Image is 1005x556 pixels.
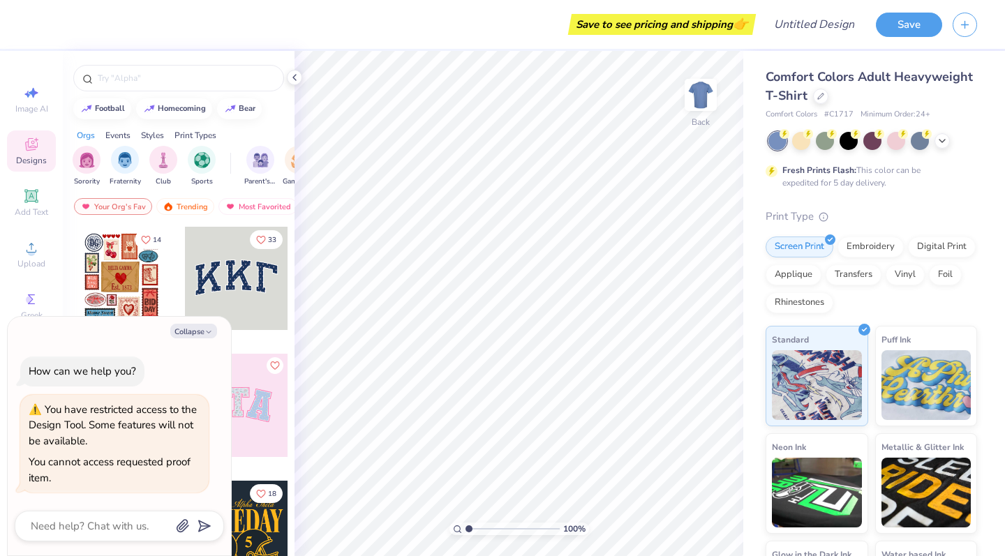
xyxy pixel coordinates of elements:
[239,105,255,112] div: bear
[766,68,973,104] span: Comfort Colors Adult Heavyweight T-Shirt
[156,152,171,168] img: Club Image
[766,264,821,285] div: Applique
[188,146,216,187] button: filter button
[267,357,283,374] button: Like
[782,164,954,189] div: This color can be expedited for 5 day delivery.
[29,455,191,485] div: You cannot access requested proof item.
[929,264,962,285] div: Foil
[156,198,214,215] div: Trending
[188,146,216,187] div: filter for Sports
[772,439,806,454] span: Neon Ink
[95,105,125,112] div: football
[74,198,152,215] div: Your Org's Fav
[766,236,833,257] div: Screen Print
[837,236,904,257] div: Embroidery
[244,146,276,187] div: filter for Parent's Weekend
[158,105,206,112] div: homecoming
[77,129,95,142] div: Orgs
[766,209,977,225] div: Print Type
[250,484,283,503] button: Like
[105,129,131,142] div: Events
[217,98,262,119] button: bear
[772,350,862,420] img: Standard
[136,98,212,119] button: homecoming
[876,13,942,37] button: Save
[156,176,171,187] span: Club
[81,105,92,113] img: trend_line.gif
[881,350,971,420] img: Puff Ink
[29,403,197,448] div: You have restricted access to the Design Tool. Some features will not be available.
[861,109,930,121] span: Minimum Order: 24 +
[908,236,976,257] div: Digital Print
[772,332,809,347] span: Standard
[170,324,217,338] button: Collapse
[141,129,164,142] div: Styles
[79,152,95,168] img: Sorority Image
[826,264,881,285] div: Transfers
[881,458,971,527] img: Metallic & Glitter Ink
[766,109,817,121] span: Comfort Colors
[21,310,43,321] span: Greek
[824,109,854,121] span: # C1717
[244,146,276,187] button: filter button
[153,236,161,243] span: 14
[881,439,964,454] span: Metallic & Glitter Ink
[291,152,307,168] img: Game Day Image
[110,176,141,187] span: Fraternity
[763,10,865,38] input: Untitled Design
[117,152,133,168] img: Fraternity Image
[250,230,283,249] button: Like
[563,523,586,535] span: 100 %
[96,71,275,85] input: Try "Alpha"
[772,458,862,527] img: Neon Ink
[16,155,47,166] span: Designs
[283,146,315,187] button: filter button
[253,152,269,168] img: Parent's Weekend Image
[886,264,925,285] div: Vinyl
[163,202,174,211] img: trending.gif
[73,146,100,187] button: filter button
[268,490,276,497] span: 18
[268,236,276,243] span: 33
[174,129,216,142] div: Print Types
[225,105,236,113] img: trend_line.gif
[881,332,911,347] span: Puff Ink
[110,146,141,187] div: filter for Fraternity
[283,146,315,187] div: filter for Game Day
[194,152,210,168] img: Sports Image
[135,230,167,249] button: Like
[144,105,155,113] img: trend_line.gif
[149,146,177,187] button: filter button
[80,202,91,211] img: most_fav.gif
[29,364,136,378] div: How can we help you?
[692,116,710,128] div: Back
[15,103,48,114] span: Image AI
[782,165,856,176] strong: Fresh Prints Flash:
[191,176,213,187] span: Sports
[110,146,141,187] button: filter button
[244,176,276,187] span: Parent's Weekend
[73,98,131,119] button: football
[218,198,297,215] div: Most Favorited
[687,81,715,109] img: Back
[283,176,315,187] span: Game Day
[17,258,45,269] span: Upload
[733,15,748,32] span: 👉
[149,146,177,187] div: filter for Club
[73,146,100,187] div: filter for Sorority
[74,176,100,187] span: Sorority
[15,206,48,218] span: Add Text
[572,14,752,35] div: Save to see pricing and shipping
[225,202,236,211] img: most_fav.gif
[766,292,833,313] div: Rhinestones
